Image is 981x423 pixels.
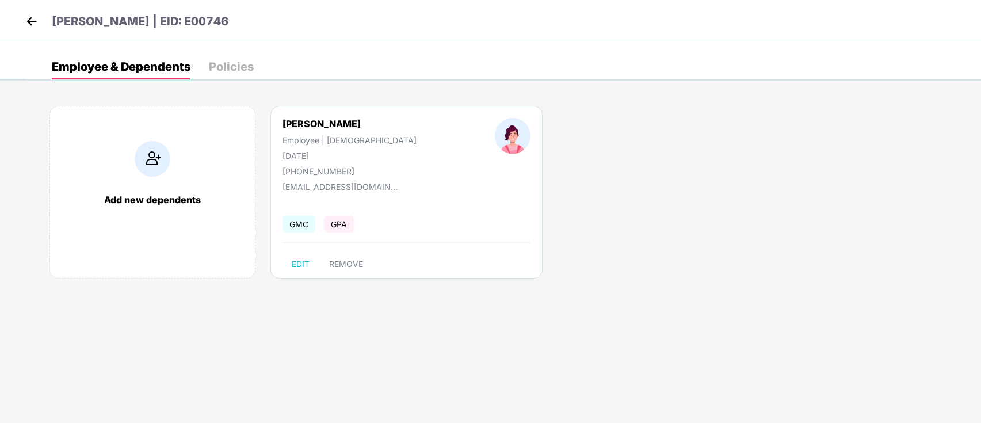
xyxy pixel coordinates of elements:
div: [EMAIL_ADDRESS][DOMAIN_NAME] [283,182,398,192]
span: EDIT [292,260,310,269]
div: [PHONE_NUMBER] [283,166,417,176]
img: profileImage [495,118,530,154]
button: EDIT [283,255,319,273]
div: Employee & Dependents [52,61,190,73]
span: REMOVE [329,260,363,269]
button: REMOVE [320,255,372,273]
div: Policies [209,61,254,73]
span: GPA [324,216,354,233]
span: GMC [283,216,315,233]
div: Employee | [DEMOGRAPHIC_DATA] [283,135,417,145]
div: Add new dependents [62,194,243,205]
div: [DATE] [283,151,417,161]
img: back [23,13,40,30]
div: [PERSON_NAME] [283,118,417,129]
img: addIcon [135,141,170,177]
p: [PERSON_NAME] | EID: E00746 [52,13,228,31]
